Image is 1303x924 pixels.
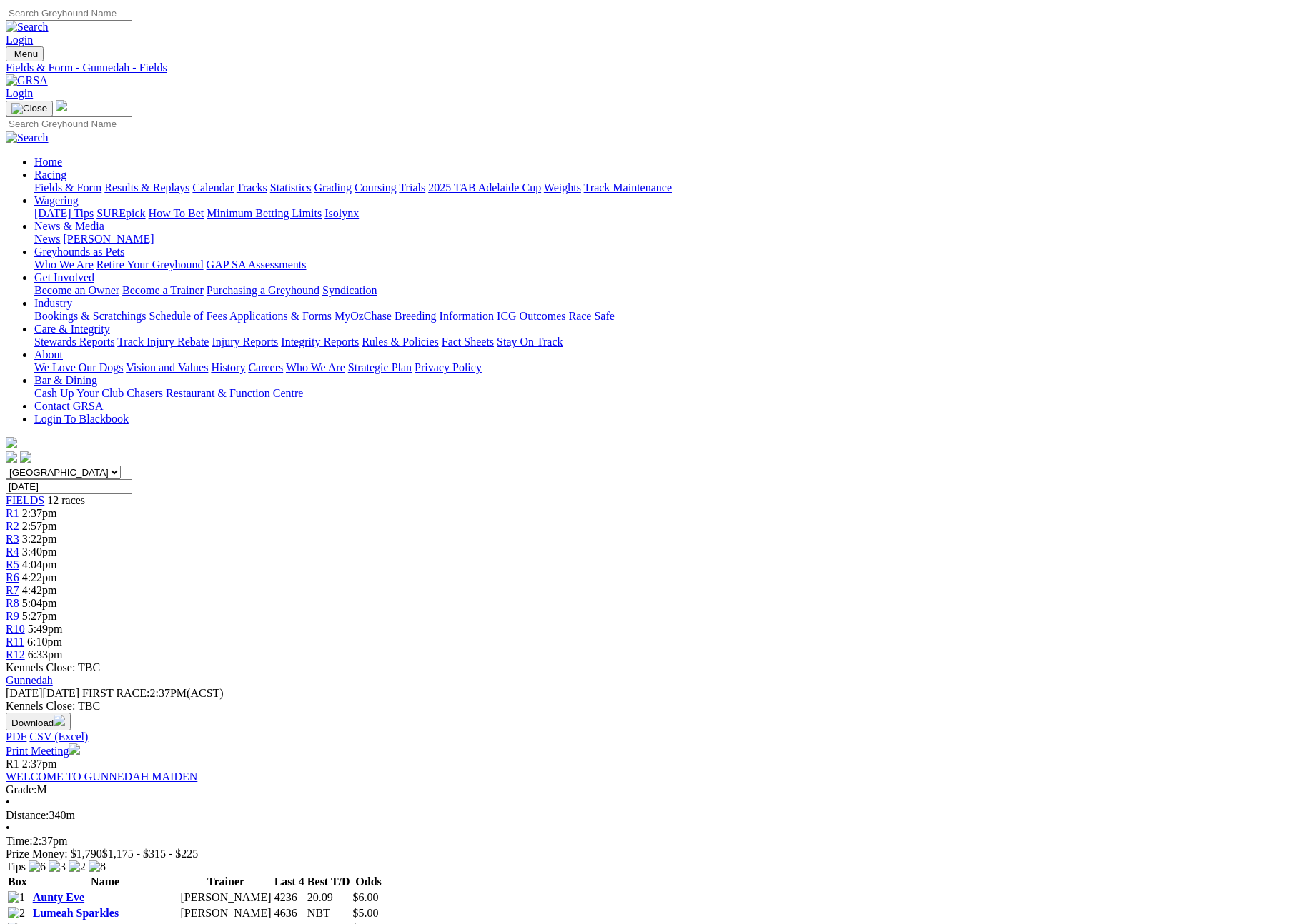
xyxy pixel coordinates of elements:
img: logo-grsa-white.png [56,100,67,111]
a: Isolynx [324,207,359,219]
a: Track Maintenance [584,181,672,194]
a: Minimum Betting Limits [207,207,322,219]
a: Retire Your Greyhound [96,258,204,271]
span: Tips [6,860,26,873]
div: Download [6,730,1297,743]
div: 2:37pm [6,835,1297,848]
span: 3:22pm [22,533,57,545]
div: News & Media [34,233,1297,246]
a: Race Safe [568,310,614,322]
div: Racing [34,181,1297,194]
span: $1,175 - $315 - $225 [102,848,199,860]
span: 2:37pm [22,758,57,770]
a: CSV (Excel) [29,730,88,743]
img: logo-grsa-white.png [6,437,17,448]
th: Best T/D [307,875,351,889]
a: Contact GRSA [34,400,103,412]
span: 5:49pm [28,623,63,635]
a: Fact Sheets [442,336,494,348]
a: Login [6,87,33,99]
a: Bar & Dining [34,374,97,386]
a: R4 [6,546,19,558]
a: News [34,233,60,245]
a: Home [34,156,62,168]
span: FIRST RACE: [82,687,149,699]
img: GRSA [6,74,48,87]
div: Industry [34,310,1297,323]
td: 4636 [274,906,305,920]
a: Wagering [34,194,79,206]
a: R1 [6,507,19,519]
td: [PERSON_NAME] [180,890,272,905]
a: We Love Our Dogs [34,361,123,373]
a: SUREpick [96,207,145,219]
span: 4:22pm [22,571,57,583]
span: [DATE] [6,687,79,699]
span: [DATE] [6,687,43,699]
img: 1 [8,891,25,904]
a: Injury Reports [212,336,278,348]
a: R8 [6,597,19,609]
div: About [34,361,1297,374]
a: Gunnedah [6,674,53,686]
div: Prize Money: $1,790 [6,848,1297,860]
a: Aunty Eve [33,891,84,903]
span: 3:40pm [22,546,57,558]
a: Industry [34,297,72,309]
a: Login To Blackbook [34,413,129,425]
div: 340m [6,809,1297,822]
a: Fields & Form - Gunnedah - Fields [6,61,1297,74]
td: 20.09 [307,890,351,905]
th: Last 4 [274,875,305,889]
img: download.svg [54,715,65,726]
a: WELCOME TO GUNNEDAH MAIDEN [6,770,197,783]
a: Stay On Track [497,336,563,348]
a: Calendar [192,181,234,194]
span: R12 [6,648,25,661]
a: Bookings & Scratchings [34,310,146,322]
a: Track Injury Rebate [117,336,209,348]
input: Search [6,6,132,21]
a: Who We Are [286,361,345,373]
img: printer.svg [69,743,80,755]
button: Toggle navigation [6,46,44,61]
a: Vision and Values [126,361,208,373]
img: 6 [29,860,46,873]
a: FIELDS [6,494,44,506]
a: Purchasing a Greyhound [207,284,319,296]
a: R7 [6,584,19,596]
div: Wagering [34,207,1297,220]
img: Search [6,131,49,144]
span: 2:37PM(ACST) [82,687,224,699]
a: Who We Are [34,258,94,271]
a: Get Involved [34,271,94,283]
a: R9 [6,610,19,622]
img: 8 [89,860,106,873]
button: Download [6,713,71,730]
img: Search [6,21,49,34]
a: Print Meeting [6,745,80,757]
a: [PERSON_NAME] [63,233,154,245]
a: Statistics [270,181,312,194]
a: ICG Outcomes [497,310,565,322]
button: Toggle navigation [6,101,53,116]
img: 2 [69,860,86,873]
a: Results & Replays [104,181,189,194]
a: Racing [34,169,66,181]
a: Breeding Information [395,310,494,322]
a: Schedule of Fees [149,310,227,322]
a: Syndication [322,284,377,296]
a: Careers [248,361,283,373]
a: Become a Trainer [122,284,204,296]
a: Tracks [237,181,267,194]
div: Care & Integrity [34,336,1297,348]
a: Integrity Reports [281,336,359,348]
span: R1 [6,758,19,770]
a: R5 [6,558,19,571]
a: PDF [6,730,26,743]
a: R11 [6,636,24,648]
span: Box [8,875,27,888]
